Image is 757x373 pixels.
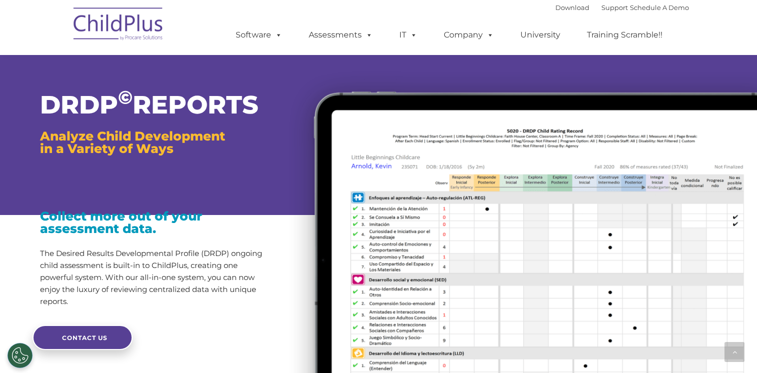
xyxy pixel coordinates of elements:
a: Training Scramble!! [577,25,672,45]
iframe: Chat Widget [594,265,757,373]
span: Analyze Child Development [40,128,225,143]
a: Schedule A Demo [630,3,689,11]
a: Software [226,25,292,45]
a: Support [601,3,628,11]
h1: DRDP REPORTS [40,92,269,117]
a: Assessments [299,25,383,45]
a: Company [434,25,504,45]
sup: © [118,86,133,108]
a: University [510,25,570,45]
img: ChildPlus by Procare Solutions [69,0,169,50]
span: in a Variety of Ways [40,141,174,156]
span: CONTACT US [62,334,108,341]
a: IT [389,25,427,45]
p: The Desired Results Developmental Profile (DRDP) ongoing child assessment is built-in to ChildPlu... [40,247,269,307]
font: | [555,3,689,11]
a: Download [555,3,589,11]
h3: Collect more out of your assessment data. [40,210,269,235]
button: Cookies Settings [8,343,33,368]
a: CONTACT US [33,325,133,350]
